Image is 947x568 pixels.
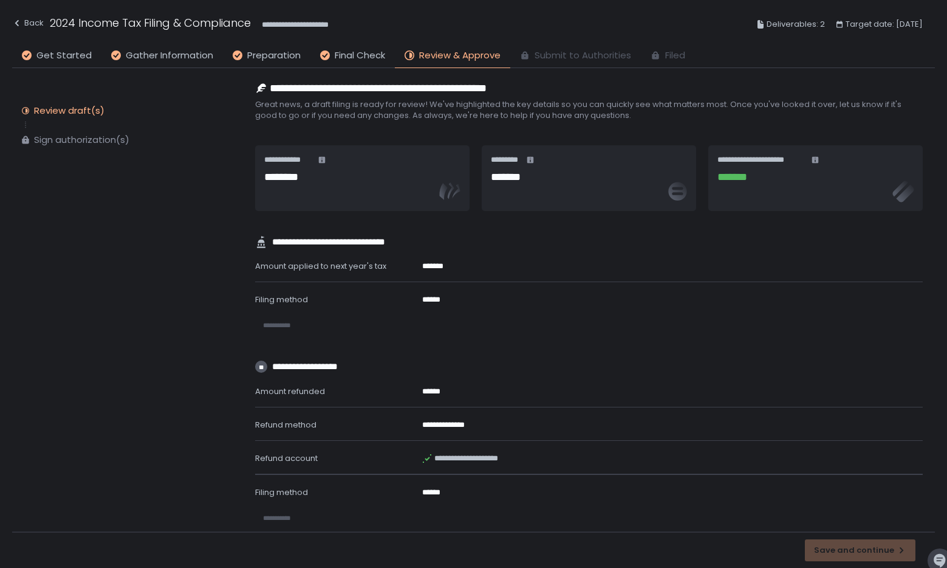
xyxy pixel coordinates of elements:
[50,15,251,31] h1: 2024 Income Tax Filing & Compliance
[255,294,308,305] span: Filing method
[247,49,301,63] span: Preparation
[255,487,308,498] span: Filing method
[255,419,316,431] span: Refund method
[255,386,325,397] span: Amount refunded
[535,49,631,63] span: Submit to Authorities
[419,49,501,63] span: Review & Approve
[335,49,385,63] span: Final Check
[767,17,825,32] span: Deliverables: 2
[34,134,129,146] div: Sign authorization(s)
[846,17,923,32] span: Target date: [DATE]
[255,260,386,272] span: Amount applied to next year's tax
[126,49,213,63] span: Gather Information
[34,105,104,117] div: Review draft(s)
[665,49,685,63] span: Filed
[12,16,44,30] div: Back
[255,99,923,121] span: Great news, a draft filing is ready for review! We've highlighted the key details so you can quic...
[255,452,318,464] span: Refund account
[36,49,92,63] span: Get Started
[12,15,44,35] button: Back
